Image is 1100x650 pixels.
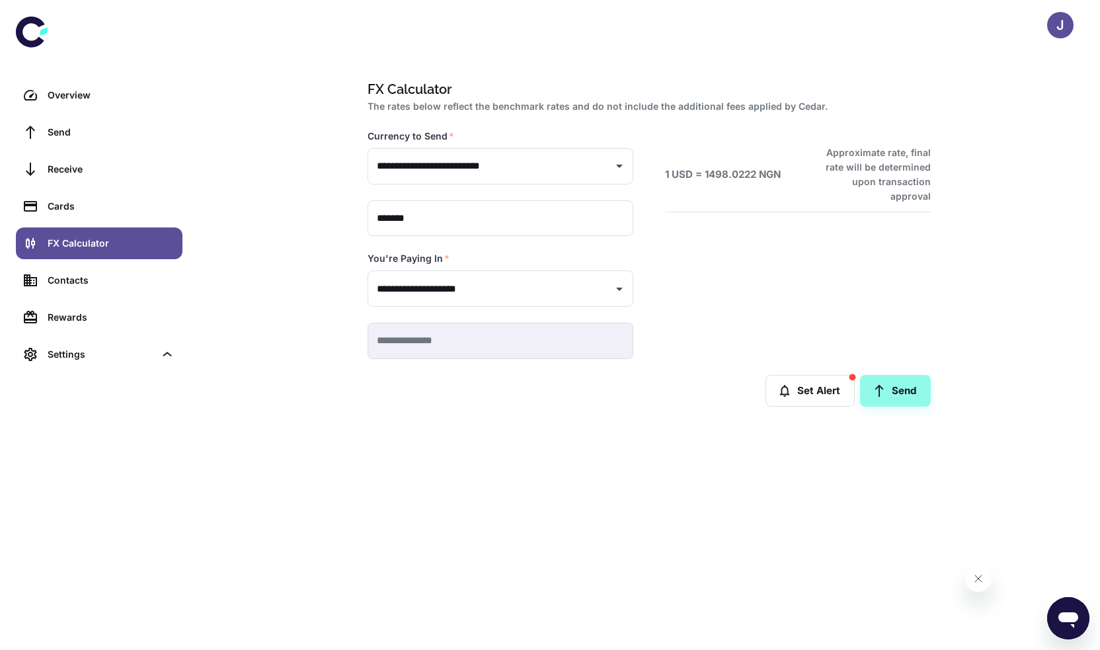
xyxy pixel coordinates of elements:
h6: Approximate rate, final rate will be determined upon transaction approval [811,145,931,204]
div: Settings [16,339,182,370]
a: Send [860,375,931,407]
a: Contacts [16,264,182,296]
iframe: Button to launch messaging window [1047,597,1089,639]
button: Set Alert [766,375,855,407]
div: Overview [48,88,175,102]
div: Settings [48,347,155,362]
label: Currency to Send [368,130,454,143]
label: You're Paying In [368,252,450,265]
button: Open [610,280,629,298]
div: Cards [48,199,175,214]
button: J [1047,12,1074,38]
span: Hi. Need any help? [8,9,95,20]
div: Contacts [48,273,175,288]
a: Rewards [16,302,182,333]
div: Receive [48,162,175,177]
a: Send [16,116,182,148]
div: FX Calculator [48,236,175,251]
a: Receive [16,153,182,185]
button: Open [610,157,629,175]
a: Overview [16,79,182,111]
a: Cards [16,190,182,222]
h1: FX Calculator [368,79,925,99]
div: Rewards [48,310,175,325]
div: Send [48,125,175,140]
h6: 1 USD = 1498.0222 NGN [665,167,781,183]
iframe: Close message [965,565,992,592]
a: FX Calculator [16,227,182,259]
